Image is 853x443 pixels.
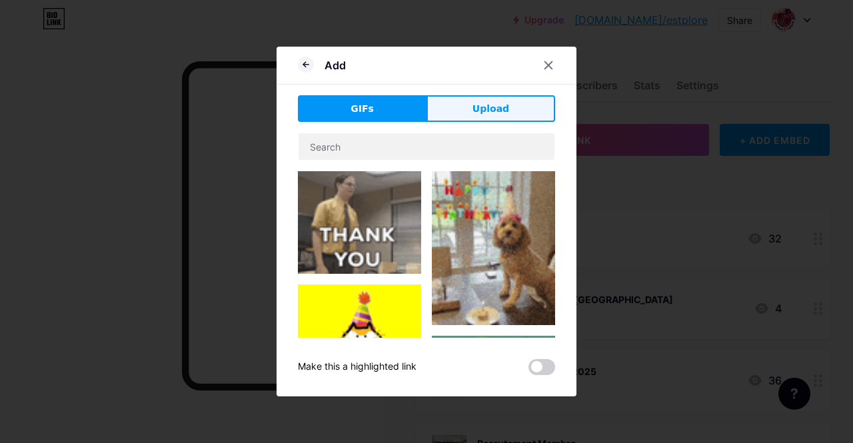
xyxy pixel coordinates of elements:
div: Make this a highlighted link [298,359,417,375]
img: Gihpy [298,171,421,274]
button: Upload [426,95,555,122]
img: Gihpy [432,336,555,425]
span: Upload [472,102,509,116]
img: Gihpy [432,171,555,325]
span: GIFs [351,102,374,116]
input: Search [299,133,554,160]
button: GIFs [298,95,426,122]
div: Add [325,57,346,73]
img: Gihpy [298,284,421,408]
